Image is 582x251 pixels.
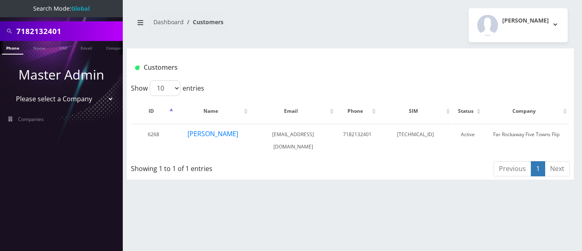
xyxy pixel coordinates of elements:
h1: Customers [135,64,492,71]
td: 7182132401 [336,124,378,157]
th: Phone: activate to sort column ascending [336,99,378,123]
td: 6268 [132,124,175,157]
input: Search All Companies [16,23,121,39]
button: [PERSON_NAME] [469,8,568,42]
strong: Global [71,5,90,12]
h2: [PERSON_NAME] [502,17,549,24]
span: Search Mode: [33,5,90,12]
th: ID: activate to sort column descending [132,99,175,123]
nav: breadcrumb [133,14,344,37]
th: Status: activate to sort column ascending [453,99,483,123]
a: SIM [55,41,71,54]
th: SIM: activate to sort column ascending [379,99,452,123]
a: Next [545,161,570,176]
th: Name: activate to sort column ascending [176,99,250,123]
th: Email: activate to sort column ascending [250,99,336,123]
button: [PERSON_NAME] [187,128,239,139]
a: Company [102,41,129,54]
td: [EMAIL_ADDRESS][DOMAIN_NAME] [250,124,336,157]
span: Companies [18,116,44,123]
div: Showing 1 to 1 of 1 entries [131,160,308,173]
th: Company: activate to sort column ascending [483,99,569,123]
a: Name [29,41,50,54]
td: Far Rockaway Five Towns Flip [483,124,569,157]
label: Show entries [131,80,204,96]
a: Dashboard [153,18,184,26]
a: Email [77,41,96,54]
a: Previous [494,161,531,176]
td: [TECHNICAL_ID] [379,124,452,157]
td: Active [453,124,483,157]
select: Showentries [150,80,180,96]
li: Customers [184,18,223,26]
a: 1 [531,161,545,176]
a: Phone [2,41,23,55]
